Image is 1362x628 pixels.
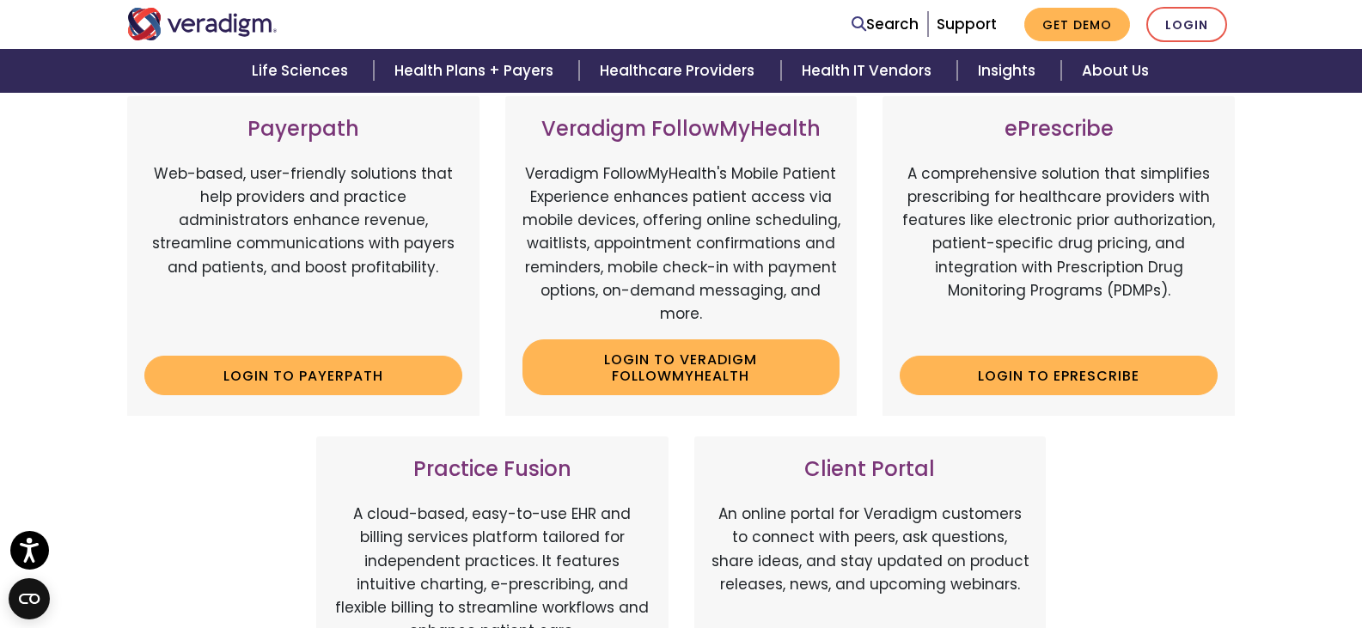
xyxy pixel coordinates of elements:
a: Login [1146,7,1227,42]
h3: ePrescribe [900,117,1218,142]
h3: Practice Fusion [333,457,651,482]
p: Web-based, user-friendly solutions that help providers and practice administrators enhance revenu... [144,162,462,343]
img: Veradigm logo [127,8,278,40]
a: Get Demo [1024,8,1130,41]
h3: Payerpath [144,117,462,142]
a: Insights [957,49,1061,93]
a: Support [937,14,997,34]
p: Veradigm FollowMyHealth's Mobile Patient Experience enhances patient access via mobile devices, o... [522,162,840,326]
h3: Veradigm FollowMyHealth [522,117,840,142]
a: Health Plans + Payers [374,49,579,93]
button: Open CMP widget [9,578,50,619]
a: Healthcare Providers [579,49,780,93]
a: Life Sciences [231,49,374,93]
a: Health IT Vendors [781,49,957,93]
a: Login to ePrescribe [900,356,1218,395]
a: About Us [1061,49,1170,93]
a: Search [852,13,919,36]
a: Login to Payerpath [144,356,462,395]
iframe: Drift Chat Widget [1032,504,1341,607]
h3: Client Portal [712,457,1029,482]
p: A comprehensive solution that simplifies prescribing for healthcare providers with features like ... [900,162,1218,343]
a: Login to Veradigm FollowMyHealth [522,339,840,395]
